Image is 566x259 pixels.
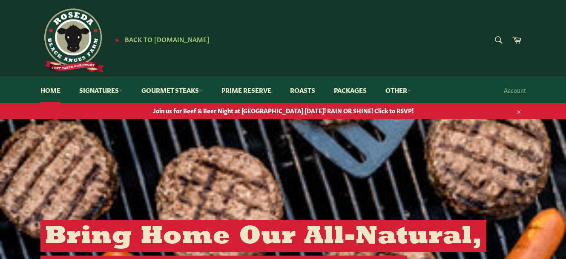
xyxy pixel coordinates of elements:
span: Back to [DOMAIN_NAME] [125,35,210,43]
a: Join us for Beef & Beer Night at [GEOGRAPHIC_DATA] [DATE]! RAIN OR SHINE! Click to RSVP! [32,102,534,119]
span: ★ [115,36,119,43]
a: Gourmet Steaks [133,77,211,103]
span: Join us for Beef & Beer Night at [GEOGRAPHIC_DATA] [DATE]! RAIN OR SHINE! Click to RSVP! [32,106,534,115]
a: ★ Back to [DOMAIN_NAME] [110,36,210,43]
a: Account [500,78,530,103]
a: Home [32,77,69,103]
a: Prime Reserve [213,77,280,103]
a: Other [377,77,419,103]
a: Packages [325,77,375,103]
a: Roasts [282,77,324,103]
img: Roseda Beef [40,9,104,72]
a: Signatures [71,77,131,103]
